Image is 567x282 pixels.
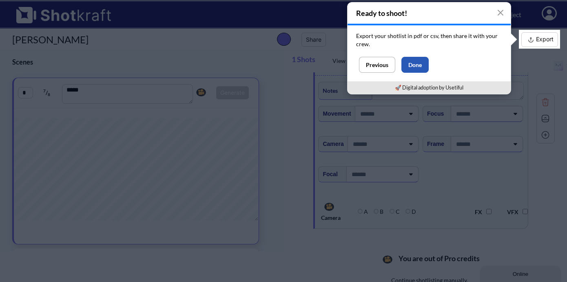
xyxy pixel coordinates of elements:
p: Export your shotlist in pdf or csv, then share it with your crew. [356,32,502,48]
button: Export [521,32,558,47]
button: Done [401,57,429,73]
button: Previous [359,57,395,73]
h4: Ready to shoot! [348,2,511,24]
div: Online [6,7,75,13]
a: 🚀 Digital adoption by Usetiful [395,84,463,91]
img: Export Icon [526,35,536,45]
